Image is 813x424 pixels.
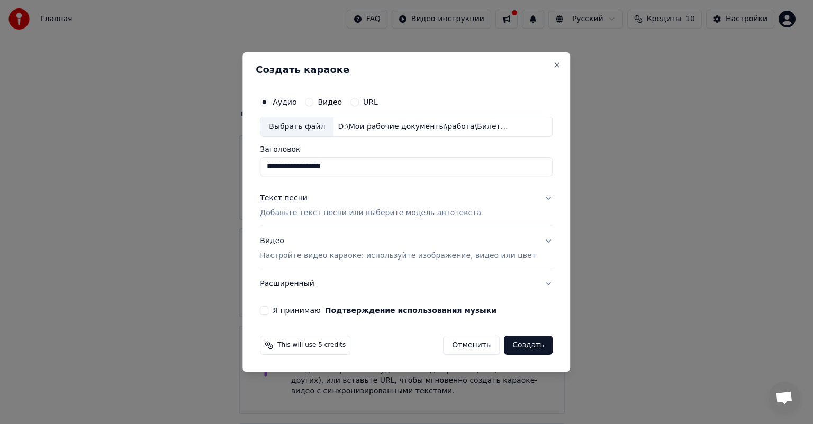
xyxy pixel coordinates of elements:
[260,251,536,261] p: Настройте видео караоке: используйте изображение, видео или цвет
[325,307,496,314] button: Я принимаю
[260,145,553,153] label: Заголовок
[318,98,342,106] label: Видео
[256,65,557,75] h2: Создать караоке
[260,117,333,136] div: Выбрать файл
[333,122,513,132] div: D:\Мои рабочие документы\работа\Билет в будущее Проект\Гимн РМГ\караоке\Россия плюс.mp3
[260,185,553,227] button: Текст песниДобавьте текст песни или выберите модель автотекста
[277,341,346,349] span: This will use 5 credits
[260,208,481,218] p: Добавьте текст песни или выберите модель автотекста
[260,227,553,270] button: ВидеоНастройте видео караоке: используйте изображение, видео или цвет
[260,193,308,204] div: Текст песни
[363,98,378,106] label: URL
[273,98,296,106] label: Аудио
[504,336,553,355] button: Создать
[273,307,496,314] label: Я принимаю
[260,270,553,298] button: Расширенный
[260,236,536,261] div: Видео
[443,336,500,355] button: Отменить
